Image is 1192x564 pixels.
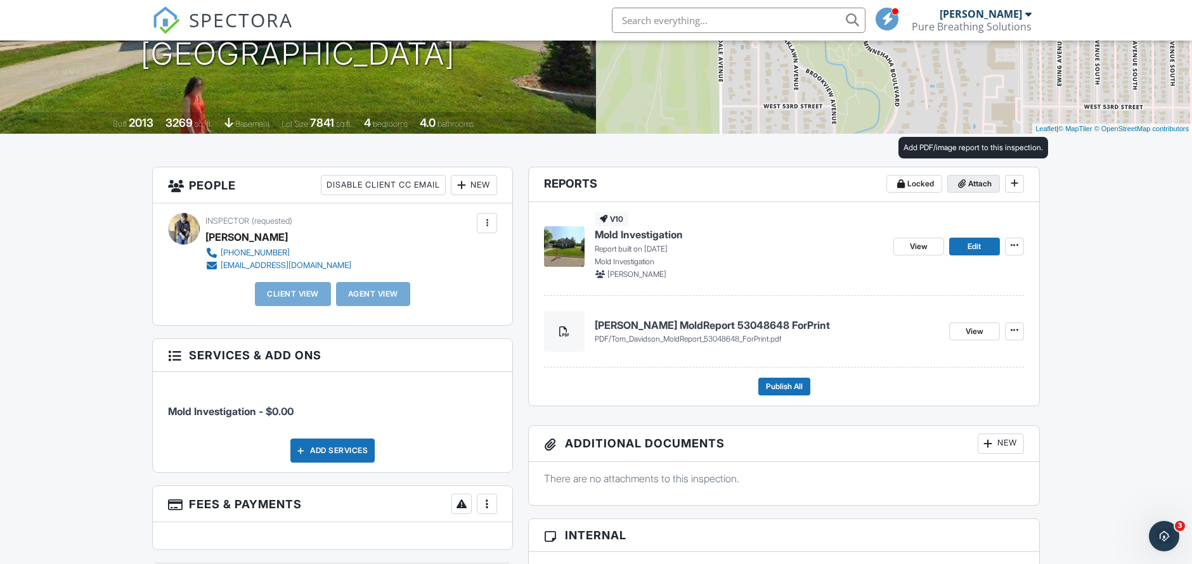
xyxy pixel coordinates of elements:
[529,426,1039,462] h3: Additional Documents
[153,339,512,372] h3: Services & Add ons
[195,119,212,129] span: sq. ft.
[437,119,474,129] span: bathrooms
[113,119,127,129] span: Built
[544,471,1024,485] p: There are no attachments to this inspection.
[205,228,288,247] div: [PERSON_NAME]
[152,6,180,34] img: The Best Home Inspection Software - Spectora
[26,4,571,72] h1: [STREET_ADDRESS][PERSON_NAME] [GEOGRAPHIC_DATA]
[529,519,1039,552] h3: Internal
[321,175,446,195] div: Disable Client CC Email
[205,259,351,272] a: [EMAIL_ADDRESS][DOMAIN_NAME]
[153,167,512,203] h3: People
[420,116,436,129] div: 4.0
[1058,125,1092,132] a: © MapTiler
[1149,521,1179,551] iframe: Intercom live chat
[451,175,497,195] div: New
[165,116,193,129] div: 3269
[1032,124,1192,134] div: |
[153,486,512,522] h3: Fees & Payments
[336,119,352,129] span: sq.ft.
[205,247,351,259] a: [PHONE_NUMBER]
[310,116,334,129] div: 7841
[940,8,1022,20] div: [PERSON_NAME]
[1035,125,1056,132] a: Leaflet
[168,381,497,428] li: Service: Mold Investigation
[282,119,308,129] span: Lot Size
[221,248,290,258] div: [PHONE_NUMBER]
[221,260,351,271] div: [EMAIL_ADDRESS][DOMAIN_NAME]
[290,439,375,463] div: Add Services
[235,119,269,129] span: basement
[152,17,293,44] a: SPECTORA
[1094,125,1189,132] a: © OpenStreetMap contributors
[912,20,1032,33] div: Pure Breathing Solutions
[168,405,294,418] span: Mold Investigation - $0.00
[612,8,865,33] input: Search everything...
[978,433,1024,454] div: New
[205,216,249,226] span: Inspector
[189,6,293,33] span: SPECTORA
[129,116,153,129] div: 2013
[373,119,408,129] span: bedrooms
[252,216,292,226] span: (requested)
[364,116,371,129] div: 4
[1175,521,1185,531] span: 3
